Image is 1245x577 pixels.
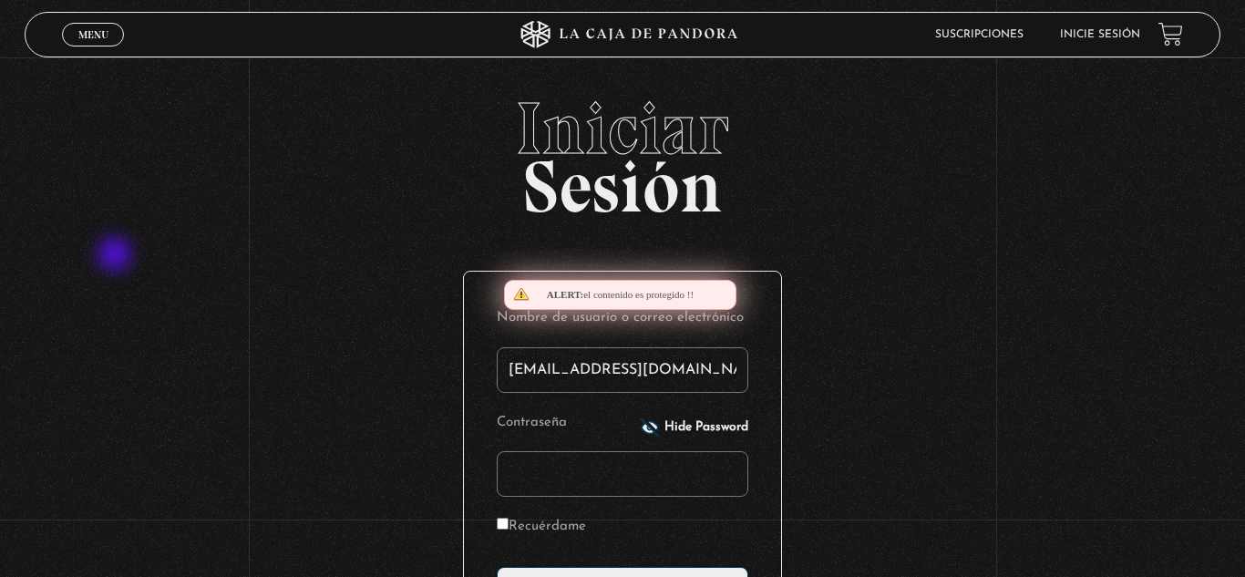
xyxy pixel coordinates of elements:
label: Contraseña [497,409,635,438]
span: Hide Password [664,421,748,434]
div: el contenido es protegido !! [504,280,736,310]
button: Hide Password [641,418,748,437]
input: Recuérdame [497,518,509,530]
h2: Sesión [25,92,1219,209]
label: Nombre de usuario o correo electrónico [497,304,748,333]
span: Alert: [547,289,583,300]
span: Menu [78,29,108,40]
label: Recuérdame [497,513,586,541]
span: Cerrar [72,44,115,57]
a: View your shopping cart [1158,22,1183,46]
a: Suscripciones [935,29,1024,40]
a: Inicie sesión [1060,29,1140,40]
span: Iniciar [25,92,1219,165]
